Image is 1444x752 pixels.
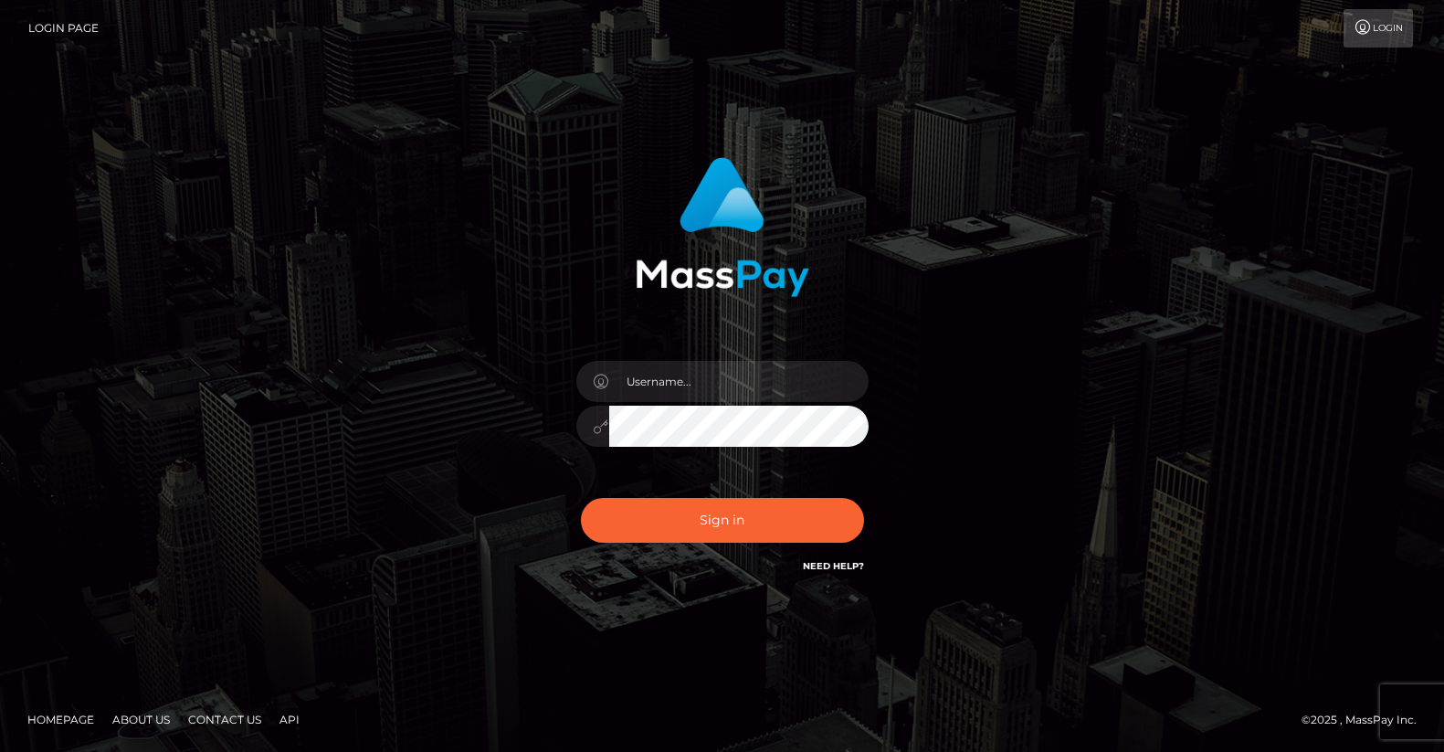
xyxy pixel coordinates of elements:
a: About Us [105,705,177,734]
a: Need Help? [803,560,864,572]
a: Login [1344,9,1413,48]
img: MassPay Login [636,157,809,297]
a: Login Page [28,9,99,48]
div: © 2025 , MassPay Inc. [1302,710,1430,730]
a: API [272,705,307,734]
a: Contact Us [181,705,269,734]
a: Homepage [20,705,101,734]
button: Sign in [581,498,864,543]
input: Username... [609,361,869,402]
